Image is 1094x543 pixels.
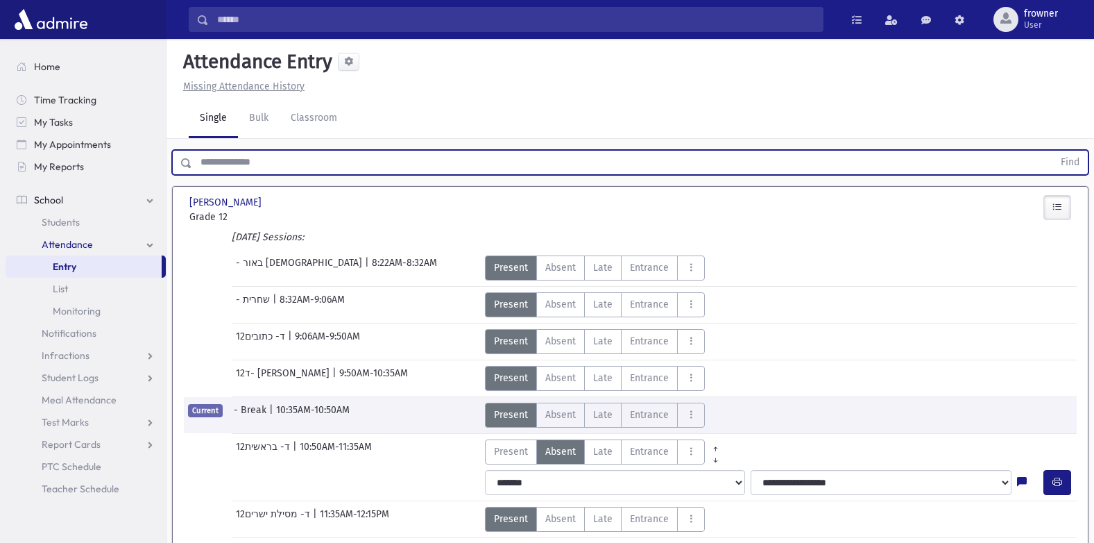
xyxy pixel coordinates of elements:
span: | [269,403,276,428]
span: User [1024,19,1058,31]
span: Student Logs [42,371,99,384]
a: Meal Attendance [6,389,166,411]
span: Home [34,60,60,73]
a: Teacher Schedule [6,478,166,500]
div: AttTypes [485,507,705,532]
span: | [288,329,295,354]
a: Student Logs [6,367,166,389]
span: 10:35AM-10:50AM [276,403,350,428]
span: Meal Attendance [42,394,117,406]
span: | [332,366,339,391]
span: Absent [545,444,576,459]
a: Attendance [6,233,166,256]
span: frowner [1024,8,1058,19]
a: Entry [6,256,162,278]
span: | [293,440,300,465]
span: Entrance [630,371,669,385]
a: PTC Schedule [6,456,166,478]
span: | [273,292,280,317]
input: Search [209,7,823,32]
span: - באור [DEMOGRAPHIC_DATA] [236,256,365,281]
span: - שחרית [236,292,273,317]
a: Test Marks [6,411,166,433]
span: Notifications [42,327,96,340]
span: Late [593,334,613,349]
img: AdmirePro [11,6,91,33]
span: | [313,507,320,532]
a: Single [189,99,238,138]
span: | [365,256,372,281]
i: [DATE] Sessions: [232,231,304,243]
span: Entrance [630,334,669,349]
span: My Appointments [34,138,111,151]
a: My Appointments [6,133,166,156]
a: Report Cards [6,433,166,456]
span: Absent [545,371,576,385]
a: School [6,189,166,211]
span: Students [42,216,80,228]
span: My Reports [34,160,84,173]
div: AttTypes [485,292,705,317]
span: 12ד- בראשית [236,440,293,465]
a: My Tasks [6,111,166,133]
span: 12ד- [PERSON_NAME] [236,366,332,391]
span: Teacher Schedule [42,483,119,495]
span: Absent [545,334,576,349]
span: Present [494,371,528,385]
a: Monitoring [6,300,166,322]
a: Students [6,211,166,233]
a: List [6,278,166,300]
span: Grade 12 [189,210,325,224]
span: Current [188,404,223,417]
div: AttTypes [485,440,726,465]
div: AttTypes [485,256,705,281]
span: Present [494,444,528,459]
span: 11:35AM-12:15PM [320,507,389,532]
a: Infractions [6,344,166,367]
div: AttTypes [485,403,705,428]
span: Entrance [630,444,669,459]
span: Absent [545,408,576,422]
a: Home [6,56,166,78]
a: Bulk [238,99,280,138]
span: School [34,194,63,206]
span: My Tasks [34,116,73,128]
span: Late [593,408,613,422]
span: Late [593,371,613,385]
span: List [53,283,68,295]
button: Find [1052,151,1088,174]
span: Present [494,334,528,349]
span: Time Tracking [34,94,96,106]
span: Test Marks [42,416,89,428]
span: Attendance [42,238,93,251]
span: Monitoring [53,305,101,317]
span: 12ד- כתובים [236,329,288,354]
span: PTC Schedule [42,460,101,473]
span: Present [494,512,528,526]
span: Infractions [42,349,89,362]
span: Present [494,408,528,422]
span: Present [494,260,528,275]
span: Entrance [630,260,669,275]
span: Entry [53,260,76,273]
span: Report Cards [42,438,101,451]
a: Classroom [280,99,348,138]
span: - Break [234,403,269,428]
span: Absent [545,512,576,526]
span: 9:50AM-10:35AM [339,366,408,391]
a: Notifications [6,322,166,344]
span: Late [593,260,613,275]
span: Present [494,297,528,312]
div: AttTypes [485,366,705,391]
u: Missing Attendance History [183,81,305,92]
span: 10:50AM-11:35AM [300,440,372,465]
a: My Reports [6,156,166,178]
span: 9:06AM-9:50AM [295,329,360,354]
span: Absent [545,260,576,275]
span: Absent [545,297,576,312]
span: Late [593,297,613,312]
h5: Attendance Entry [178,50,332,74]
span: 12ד- מסילת ישרים [236,507,313,532]
span: 8:32AM-9:06AM [280,292,345,317]
a: Missing Attendance History [178,81,305,92]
